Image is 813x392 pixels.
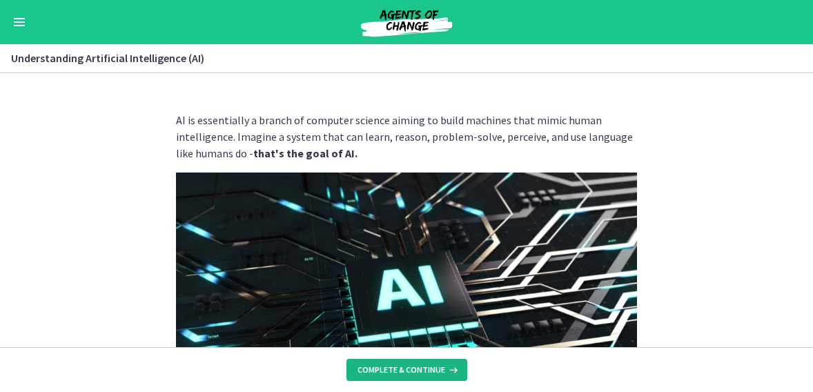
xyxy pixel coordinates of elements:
h3: Understanding Artificial Intelligence (AI) [11,50,785,66]
strong: that's the goal of AI. [253,146,357,160]
button: Complete & continue [346,359,467,381]
span: Complete & continue [357,364,445,375]
p: AI is essentially a branch of computer science aiming to build machines that mimic human intellig... [176,112,637,161]
img: Agents of Change [324,6,489,39]
button: Enable menu [11,14,28,30]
